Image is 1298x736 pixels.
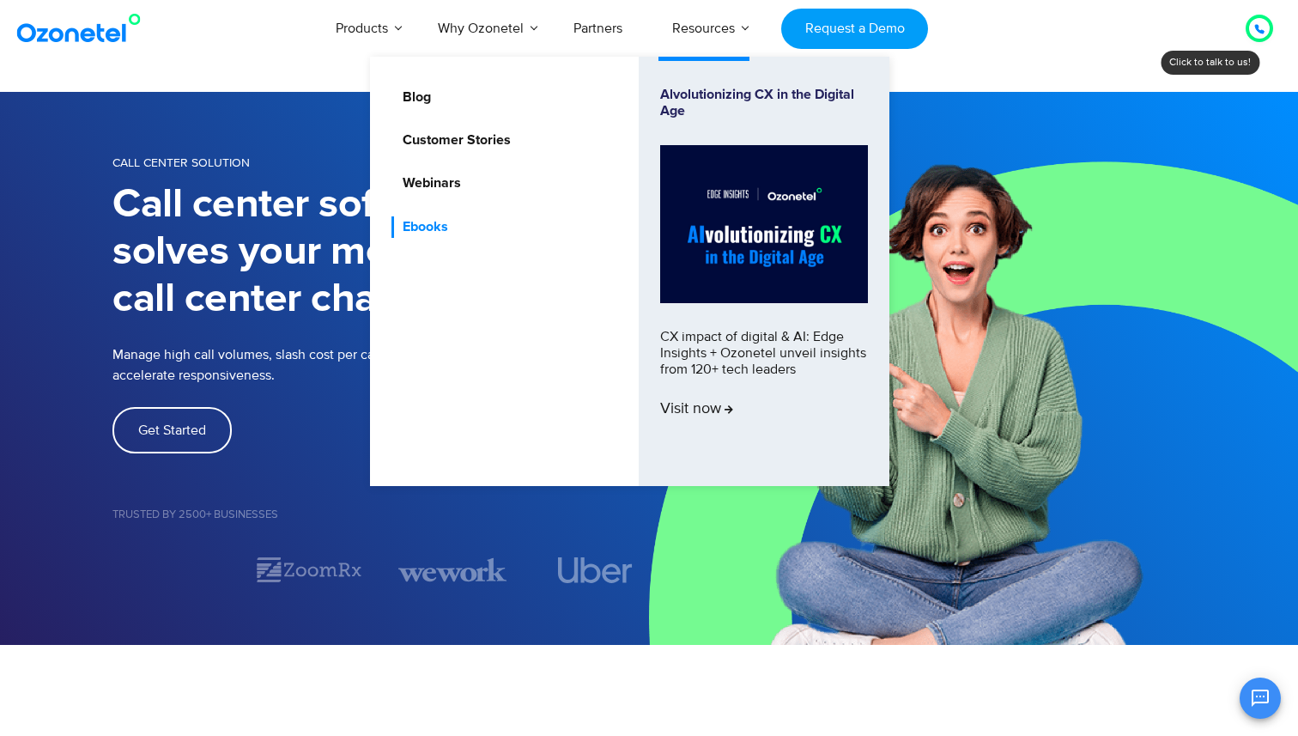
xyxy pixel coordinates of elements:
a: Ebooks [391,216,451,238]
a: Alvolutionizing CX in the Digital AgeCX impact of digital & AI: Edge Insights + Ozonetel unveil i... [660,87,868,456]
div: 1 / 7 [112,560,221,581]
div: Image Carousel [112,555,649,585]
span: Call Center Solution [112,155,250,170]
a: Blog [391,87,434,108]
a: Get Started [112,407,232,453]
a: Webinars [391,173,464,194]
a: Request a Demo [781,9,928,49]
button: Open chat [1240,678,1281,719]
img: uber [557,557,632,583]
div: 2 / 7 [255,555,363,585]
h5: Trusted by 2500+ Businesses [112,509,649,520]
span: Visit now [660,400,733,419]
span: Get Started [138,423,206,437]
img: zoomrx [255,555,363,585]
div: 3 / 7 [398,555,506,585]
p: Manage high call volumes, slash cost per call, accelerate responsiveness. [112,344,499,386]
img: Alvolutionizing.jpg [660,145,868,303]
a: Customer Stories [391,130,513,151]
div: 4 / 7 [541,557,649,583]
img: wework [398,555,506,585]
h1: Call center software solves your most critical call center challenges [112,181,649,323]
